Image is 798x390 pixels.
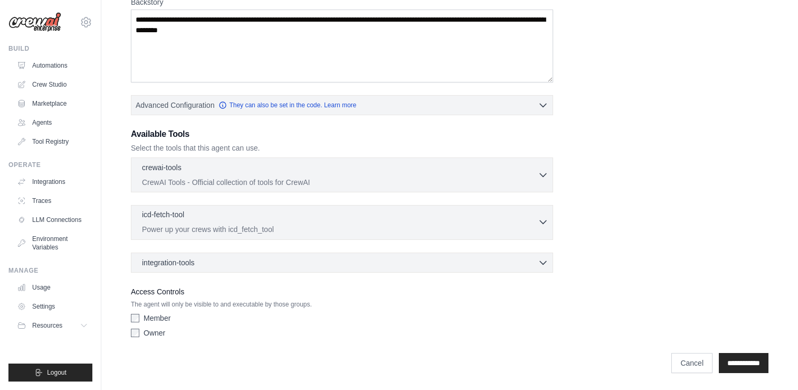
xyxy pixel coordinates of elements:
button: Advanced Configuration They can also be set in the code. Learn more [131,96,553,115]
div: Operate [8,161,92,169]
a: Usage [13,279,92,296]
a: Traces [13,192,92,209]
p: Select the tools that this agent can use. [131,143,553,153]
button: Resources [13,317,92,334]
label: Member [144,313,170,323]
a: LLM Connections [13,211,92,228]
a: Cancel [671,353,712,373]
a: Integrations [13,173,92,190]
p: crewai-tools [142,162,182,173]
p: icd-fetch-tool [142,209,184,220]
a: They can also be set in the code. Learn more [218,101,356,109]
label: Owner [144,328,165,338]
a: Agents [13,114,92,131]
h3: Available Tools [131,128,553,141]
button: integration-tools [136,257,548,268]
button: icd-fetch-tool Power up your crews with icd_fetch_tool [136,209,548,235]
p: The agent will only be visible to and executable by those groups. [131,300,553,309]
a: Crew Studio [13,76,92,93]
button: crewai-tools CrewAI Tools - Official collection of tools for CrewAI [136,162,548,188]
p: Power up your crews with icd_fetch_tool [142,224,538,235]
p: CrewAI Tools - Official collection of tools for CrewAI [142,177,538,188]
a: Marketplace [13,95,92,112]
button: Logout [8,364,92,382]
a: Tool Registry [13,133,92,150]
img: Logo [8,12,61,32]
span: Resources [32,321,62,330]
div: Manage [8,266,92,275]
a: Environment Variables [13,230,92,256]
div: Build [8,44,92,53]
span: integration-tools [142,257,195,268]
span: Logout [47,368,66,377]
span: Advanced Configuration [136,100,214,110]
label: Access Controls [131,285,553,298]
a: Settings [13,298,92,315]
a: Automations [13,57,92,74]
